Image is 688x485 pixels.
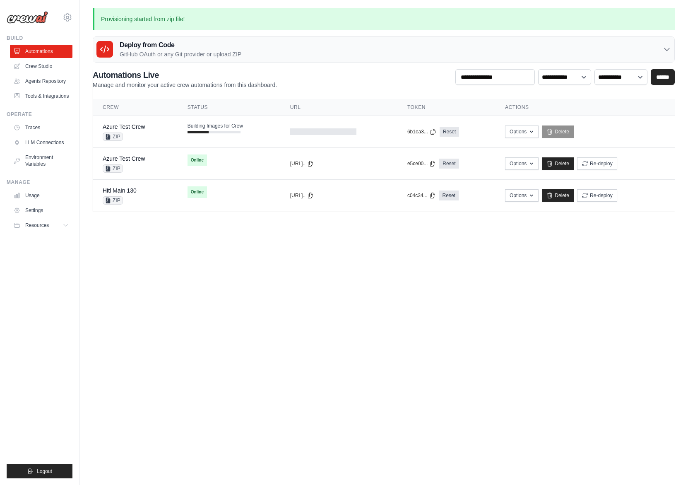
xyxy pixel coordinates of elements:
button: e5ce00... [407,160,436,167]
a: Delete [542,125,574,138]
button: c04c34... [407,192,436,199]
a: Reset [440,127,459,137]
a: Reset [439,159,459,169]
button: Re-deploy [577,157,617,170]
p: Manage and monitor your active crew automations from this dashboard. [93,81,277,89]
th: Crew [93,99,178,116]
span: Online [188,154,207,166]
a: Traces [10,121,72,134]
th: URL [280,99,397,116]
button: 6b1ea3... [407,128,436,135]
h3: Deploy from Code [120,40,241,50]
a: Reset [439,191,459,200]
a: Azure Test Crew [103,155,145,162]
a: Automations [10,45,72,58]
p: Provisioning started from zip file! [93,8,675,30]
th: Token [397,99,495,116]
button: Re-deploy [577,189,617,202]
button: Options [505,189,539,202]
button: Options [505,125,539,138]
span: ZIP [103,196,123,205]
th: Actions [495,99,675,116]
span: Building Images for Crew [188,123,243,129]
a: Azure Test Crew [103,123,145,130]
button: Options [505,157,539,170]
span: Online [188,186,207,198]
a: Delete [542,189,574,202]
span: ZIP [103,133,123,141]
img: Logo [7,11,48,24]
a: Environment Variables [10,151,72,171]
a: Tools & Integrations [10,89,72,103]
span: Resources [25,222,49,229]
p: GitHub OAuth or any Git provider or upload ZIP [120,50,241,58]
span: Logout [37,468,52,475]
a: Hitl Main 130 [103,187,137,194]
span: ZIP [103,164,123,173]
a: Usage [10,189,72,202]
button: Resources [10,219,72,232]
div: Manage [7,179,72,186]
a: Settings [10,204,72,217]
button: Logout [7,464,72,478]
h2: Automations Live [93,69,277,81]
a: Crew Studio [10,60,72,73]
th: Status [178,99,280,116]
div: Operate [7,111,72,118]
div: Build [7,35,72,41]
a: Agents Repository [10,75,72,88]
a: LLM Connections [10,136,72,149]
a: Delete [542,157,574,170]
